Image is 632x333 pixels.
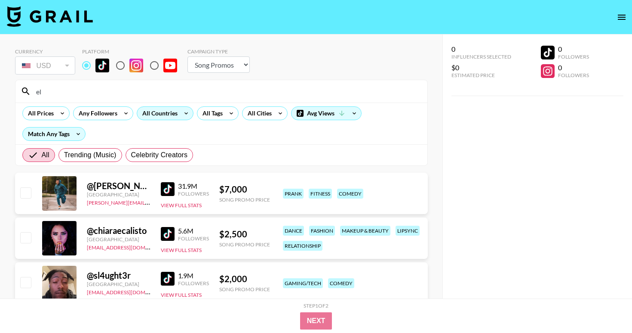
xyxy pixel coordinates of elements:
[161,272,175,286] img: TikTok
[42,150,49,160] span: All
[64,150,117,160] span: Trending (Music)
[291,107,361,120] div: Avg Views
[451,72,511,78] div: Estimated Price
[178,227,209,235] div: 5.6M
[451,53,511,60] div: Influencers Selected
[558,53,589,60] div: Followers
[300,312,332,330] button: Next
[82,48,184,55] div: Platform
[17,58,74,73] div: USD
[7,6,93,27] img: Grail Talent
[15,48,75,55] div: Currency
[87,281,150,287] div: [GEOGRAPHIC_DATA]
[87,236,150,243] div: [GEOGRAPHIC_DATA]
[23,107,55,120] div: All Prices
[161,227,175,241] img: TikTok
[87,181,150,191] div: @ [PERSON_NAME].[PERSON_NAME]
[161,202,202,209] button: View Full Stats
[613,9,630,26] button: open drawer
[178,280,209,286] div: Followers
[558,63,589,72] div: 0
[309,189,332,199] div: fitness
[131,150,188,160] span: Celebrity Creators
[309,226,335,236] div: fashion
[161,182,175,196] img: TikTok
[219,286,270,293] div: Song Promo Price
[589,290,622,323] iframe: Drift Widget Chat Controller
[178,182,209,190] div: 31.9M
[337,189,363,199] div: comedy
[242,107,273,120] div: All Cities
[451,63,511,72] div: $0
[161,292,202,298] button: View Full Stats
[451,45,511,53] div: 0
[87,270,150,281] div: @ sl4ught3r
[197,107,224,120] div: All Tags
[87,243,173,251] a: [EMAIL_ADDRESS][DOMAIN_NAME]
[219,274,270,284] div: $ 2,000
[558,45,589,53] div: 0
[87,198,214,206] a: [PERSON_NAME][EMAIL_ADDRESS][DOMAIN_NAME]
[219,241,270,248] div: Song Promo Price
[74,107,119,120] div: Any Followers
[87,191,150,198] div: [GEOGRAPHIC_DATA]
[15,55,75,76] div: Currency is locked to USD
[304,302,328,309] div: Step 1 of 2
[283,278,323,288] div: gaming/tech
[23,128,85,140] div: Match Any Tags
[178,271,209,280] div: 1.9M
[87,225,150,236] div: @ chiaraecalisto
[219,184,270,195] div: $ 7,000
[87,287,173,296] a: [EMAIL_ADDRESS][DOMAIN_NAME]
[178,235,209,242] div: Followers
[161,247,202,253] button: View Full Stats
[283,189,304,199] div: prank
[396,226,420,236] div: lipsync
[31,84,422,98] input: Search by User Name
[283,226,304,236] div: dance
[129,59,143,72] img: Instagram
[219,196,270,203] div: Song Promo Price
[95,59,109,72] img: TikTok
[328,278,354,288] div: comedy
[187,48,250,55] div: Campaign Type
[219,229,270,240] div: $ 2,500
[340,226,390,236] div: makeup & beauty
[283,241,322,251] div: relationship
[178,190,209,197] div: Followers
[558,72,589,78] div: Followers
[137,107,179,120] div: All Countries
[163,59,177,72] img: YouTube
